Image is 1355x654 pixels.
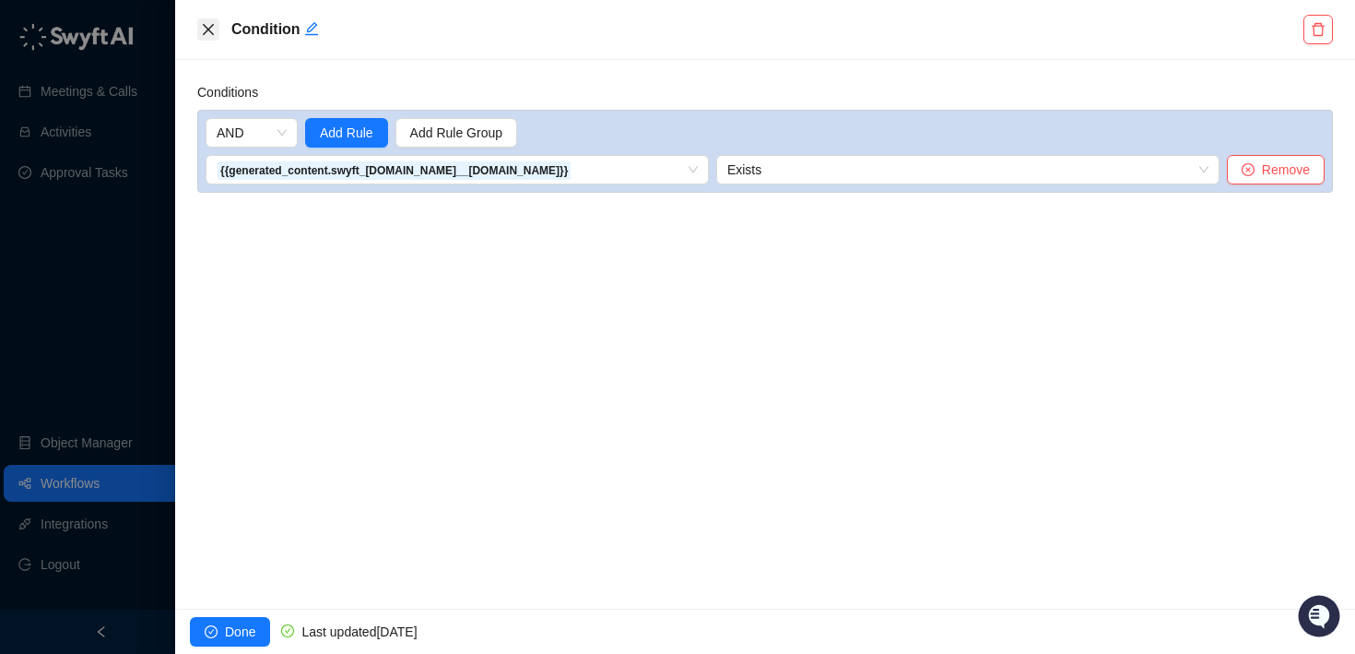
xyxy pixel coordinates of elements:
p: Welcome 👋 [18,74,336,103]
div: 📶 [83,260,98,275]
button: Close [197,18,219,41]
span: Done [225,622,255,642]
button: Edit [304,18,319,41]
button: Remove [1227,155,1325,184]
span: Add Rule [320,123,373,143]
span: delete [1311,22,1326,37]
iframe: Open customer support [1296,593,1346,643]
span: Status [101,258,142,277]
span: check-circle [205,625,218,638]
span: AND [217,119,287,147]
h5: Condition [231,18,1299,41]
button: Start new chat [313,172,336,195]
span: Docs [37,258,68,277]
span: Pylon [183,303,223,317]
strong: {{generated_content.swyft_[DOMAIN_NAME]__[DOMAIN_NAME]}} [220,164,568,177]
img: 5124521997842_fc6d7dfcefe973c2e489_88.png [18,167,52,200]
div: We're available if you need us! [63,185,233,200]
div: Start new chat [63,167,302,185]
span: check-circle [281,624,294,637]
span: Remove [1262,160,1310,180]
button: Add Rule [305,118,388,148]
img: Swyft AI [18,18,55,55]
label: Conditions [197,82,271,102]
h2: How can we help? [18,103,336,133]
a: 📚Docs [11,251,76,284]
button: Done [190,617,270,647]
span: Last updated [DATE] [301,624,417,639]
span: Exists [727,156,1208,184]
a: 📶Status [76,251,149,284]
span: Add Rule Group [410,123,502,143]
div: 📚 [18,260,33,275]
button: Add Rule Group [395,118,517,148]
span: edit [304,21,319,36]
a: Powered byPylon [130,303,223,317]
div: Query builder [197,110,1333,193]
span: close [201,22,216,37]
span: close-circle [1242,163,1255,176]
